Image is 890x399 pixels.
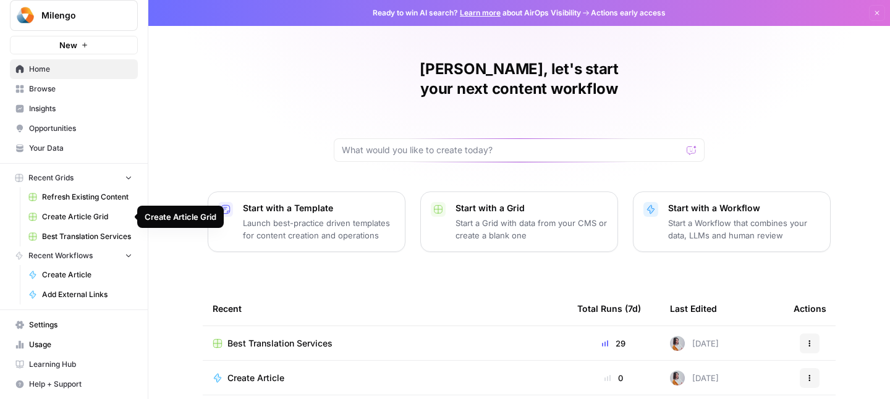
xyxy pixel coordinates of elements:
button: New [10,36,138,54]
span: Best Translation Services [227,337,333,350]
span: Opportunities [29,123,132,134]
div: [DATE] [670,371,719,385]
a: Settings [10,315,138,335]
span: New [59,39,77,51]
button: Start with a WorkflowStart a Workflow that combines your data, LLMs and human review [633,191,831,252]
div: Actions [794,292,826,325]
div: Total Runs (7d) [577,292,641,325]
a: Learn more [460,8,501,17]
a: Create Article [213,372,557,384]
span: Insights [29,103,132,114]
button: Recent Grids [10,169,138,187]
div: Last Edited [670,292,717,325]
span: Home [29,64,132,75]
a: Usage [10,335,138,355]
p: Start with a Grid [456,202,608,214]
p: Start with a Template [243,202,395,214]
a: Your Data [10,138,138,158]
span: Help + Support [29,379,132,390]
div: [DATE] [670,336,719,351]
span: Create Article [227,372,284,384]
p: Start a Grid with data from your CMS or create a blank one [456,217,608,241]
a: Create Article Grid [23,207,138,227]
a: Best Translation Services [213,337,557,350]
a: Browse [10,79,138,99]
img: wqouze03vak4o7r0iykpfqww9cw8 [670,371,685,385]
span: Recent Grids [28,172,74,183]
span: Add External Links [42,289,132,300]
span: Browse [29,83,132,94]
a: Refresh Existing Content [23,187,138,207]
a: Add External Links [23,285,138,304]
a: Opportunities [10,119,138,138]
span: Actions early access [591,7,666,19]
a: Best Translation Services [23,227,138,246]
p: Start a Workflow that combines your data, LLMs and human review [668,217,820,241]
button: Recent Workflows [10,246,138,265]
span: Settings [29,319,132,330]
p: Launch best-practice driven templates for content creation and operations [243,217,395,241]
span: Usage [29,339,132,350]
button: Start with a TemplateLaunch best-practice driven templates for content creation and operations [208,191,405,252]
a: Home [10,59,138,79]
span: Create Article [42,269,132,280]
a: Create Article [23,265,138,285]
span: Refresh Existing Content [42,191,132,203]
a: Learning Hub [10,355,138,374]
div: 0 [577,372,650,384]
span: Create Article Grid [42,211,132,222]
input: What would you like to create today? [342,144,682,156]
span: Learning Hub [29,359,132,370]
a: Insights [10,99,138,119]
span: Milengo [41,9,116,22]
h1: [PERSON_NAME], let's start your next content workflow [334,59,705,99]
span: Your Data [29,143,132,154]
button: Start with a GridStart a Grid with data from your CMS or create a blank one [420,191,618,252]
button: Help + Support [10,374,138,394]
p: Start with a Workflow [668,202,820,214]
img: Milengo Logo [14,4,36,27]
span: Ready to win AI search? about AirOps Visibility [373,7,581,19]
span: Best Translation Services [42,231,132,242]
img: wqouze03vak4o7r0iykpfqww9cw8 [670,336,685,351]
div: 29 [577,337,650,350]
span: Recent Workflows [28,250,93,261]
div: Recent [213,292,557,325]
